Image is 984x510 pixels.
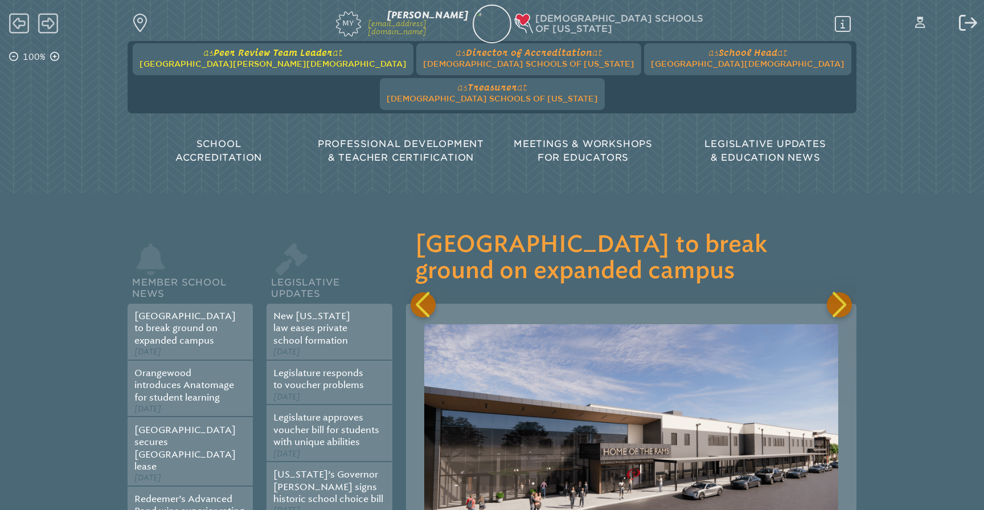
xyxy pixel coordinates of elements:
span: at [777,47,787,58]
p: Find a school [148,14,184,33]
div: Christian Schools of Florida [516,14,855,35]
h2: Member School News [128,263,253,304]
h3: [GEOGRAPHIC_DATA] to break ground on expanded campus [415,232,847,284]
span: at [592,47,602,58]
a: [GEOGRAPHIC_DATA] to break ground on expanded campus [134,311,236,346]
span: Back [9,12,29,35]
span: [DATE] [134,347,161,357]
span: Peer Review Team Leader [214,47,333,58]
a: [US_STATE]’s Governor [PERSON_NAME] signs historic school choice bill [273,469,383,504]
span: Meetings & Workshops for Educators [514,138,653,163]
a: [PERSON_NAME][EMAIL_ADDRESS][DOMAIN_NAME] [368,11,468,36]
span: [DEMOGRAPHIC_DATA] Schools of [US_STATE] [387,94,598,103]
p: 100% [20,50,48,64]
a: [GEOGRAPHIC_DATA] secures [GEOGRAPHIC_DATA] lease [134,425,236,472]
a: Orangewood introduces Anatomage for student learning [134,368,234,403]
span: [PERSON_NAME] [387,10,468,21]
span: at [517,82,527,92]
span: as [708,47,719,58]
a: asPeer Review Team Leaderat[GEOGRAPHIC_DATA][PERSON_NAME][DEMOGRAPHIC_DATA] [135,43,411,71]
img: e7de8bb8-b992-4648-920f-7711a3c027e9 [468,3,516,51]
a: Legislature approves voucher bill for students with unique abilities [273,412,379,447]
span: [DATE] [134,473,161,483]
a: New [US_STATE] law eases private school formation [273,311,350,346]
span: [DATE] [273,347,300,357]
a: asTreasurerat[DEMOGRAPHIC_DATA] Schools of [US_STATE] [382,78,602,105]
span: at [333,47,342,58]
span: [GEOGRAPHIC_DATA][PERSON_NAME][DEMOGRAPHIC_DATA] [140,59,407,68]
span: [DATE] [273,392,300,402]
span: Legislative Updates & Education News [704,138,826,163]
div: Next slide [827,292,852,317]
span: [DATE] [273,449,300,459]
span: My [336,11,361,27]
span: [DEMOGRAPHIC_DATA] Schools of [US_STATE] [423,59,634,68]
span: Director of Accreditation [466,47,592,58]
span: School Head [719,47,777,58]
p: [EMAIL_ADDRESS][DOMAIN_NAME] [368,20,468,35]
span: as [203,47,214,58]
span: Professional Development & Teacher Certification [318,138,484,163]
span: [DATE] [134,404,161,414]
a: asSchool Headat[GEOGRAPHIC_DATA][DEMOGRAPHIC_DATA] [646,43,849,71]
span: Treasurer [468,82,517,92]
span: [GEOGRAPHIC_DATA][DEMOGRAPHIC_DATA] [651,59,844,68]
div: Previous slide [411,292,436,317]
span: as [457,82,468,92]
a: Legislature responds to voucher problems [273,368,364,390]
span: Forward [38,12,58,35]
a: My [282,9,360,36]
span: as [456,47,466,58]
span: School Accreditation [175,138,262,163]
a: asDirector of Accreditationat[DEMOGRAPHIC_DATA] Schools of [US_STATE] [419,43,639,71]
h2: Legislative Updates [266,263,392,304]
